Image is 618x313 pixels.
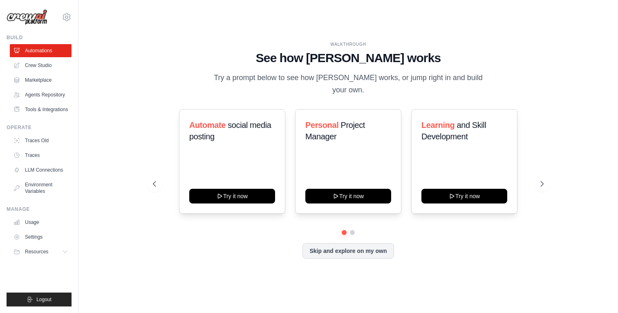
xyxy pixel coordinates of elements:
a: LLM Connections [10,163,72,177]
span: Resources [25,248,48,255]
p: Try a prompt below to see how [PERSON_NAME] works, or jump right in and build your own. [211,72,486,96]
img: Logo [7,9,47,25]
a: Tools & Integrations [10,103,72,116]
a: Traces [10,149,72,162]
button: Try it now [421,189,507,203]
div: Manage [7,206,72,212]
div: Operate [7,124,72,131]
div: WALKTHROUGH [153,41,544,47]
span: Automate [189,121,226,130]
div: Build [7,34,72,41]
span: Logout [36,296,51,303]
a: Settings [10,230,72,244]
button: Skip and explore on my own [302,243,394,259]
a: Agents Repository [10,88,72,101]
span: social media posting [189,121,271,141]
a: Marketplace [10,74,72,87]
iframe: Chat Widget [577,274,618,313]
a: Automations [10,44,72,57]
button: Try it now [189,189,275,203]
span: Learning [421,121,455,130]
a: Traces Old [10,134,72,147]
a: Environment Variables [10,178,72,198]
a: Usage [10,216,72,229]
span: and Skill Development [421,121,486,141]
span: Project Manager [305,121,365,141]
button: Try it now [305,189,391,203]
button: Resources [10,245,72,258]
span: Personal [305,121,338,130]
a: Crew Studio [10,59,72,72]
h1: See how [PERSON_NAME] works [153,51,544,65]
button: Logout [7,293,72,306]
